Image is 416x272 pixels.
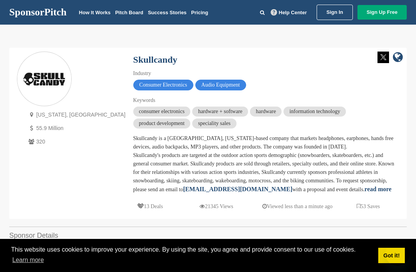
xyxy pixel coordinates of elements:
p: Viewed less than a minute ago [262,202,333,211]
p: 55.9 Million [27,123,126,133]
span: product development [133,118,191,128]
a: Sign Up Free [357,5,407,20]
a: Pricing [191,10,208,15]
p: [US_STATE], [GEOGRAPHIC_DATA] [27,110,126,120]
div: Keywords [133,96,399,105]
a: How It Works [79,10,111,15]
a: Pitch Board [115,10,143,15]
span: Consumer Electronics [133,80,193,90]
h2: Sponsor Details [9,230,407,241]
p: 21345 Views [200,202,233,211]
a: Success Stories [148,10,186,15]
p: 320 [27,137,126,147]
a: [EMAIL_ADDRESS][DOMAIN_NAME] [183,186,292,192]
span: speciality sales [192,118,236,128]
span: hardware + software [192,107,248,117]
span: consumer electronics [133,107,191,117]
p: 53 Saves [357,202,380,211]
iframe: Knapp för att öppna meddelandefönstret [385,241,410,266]
span: hardware [250,107,282,117]
a: dismiss cookie message [378,248,405,263]
a: Help Center [269,8,309,17]
img: Twitter white [377,52,389,63]
a: learn more about cookies [11,254,45,266]
a: company link [393,52,403,64]
a: SponsorPitch [9,7,67,17]
p: 13 Deals [137,202,163,211]
div: Skullcandy is a [GEOGRAPHIC_DATA], [US_STATE]-based company that markets headphones, earphones, h... [133,134,399,194]
span: Audio Equipment [195,80,246,90]
div: Industry [133,69,399,78]
span: information technology [283,107,346,117]
img: Sponsorpitch & Skullcandy [17,69,71,90]
span: This website uses cookies to improve your experience. By using the site, you agree and provide co... [11,245,372,266]
a: Skullcandy [133,55,178,65]
a: read more [364,186,391,192]
a: Sign In [317,5,352,20]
